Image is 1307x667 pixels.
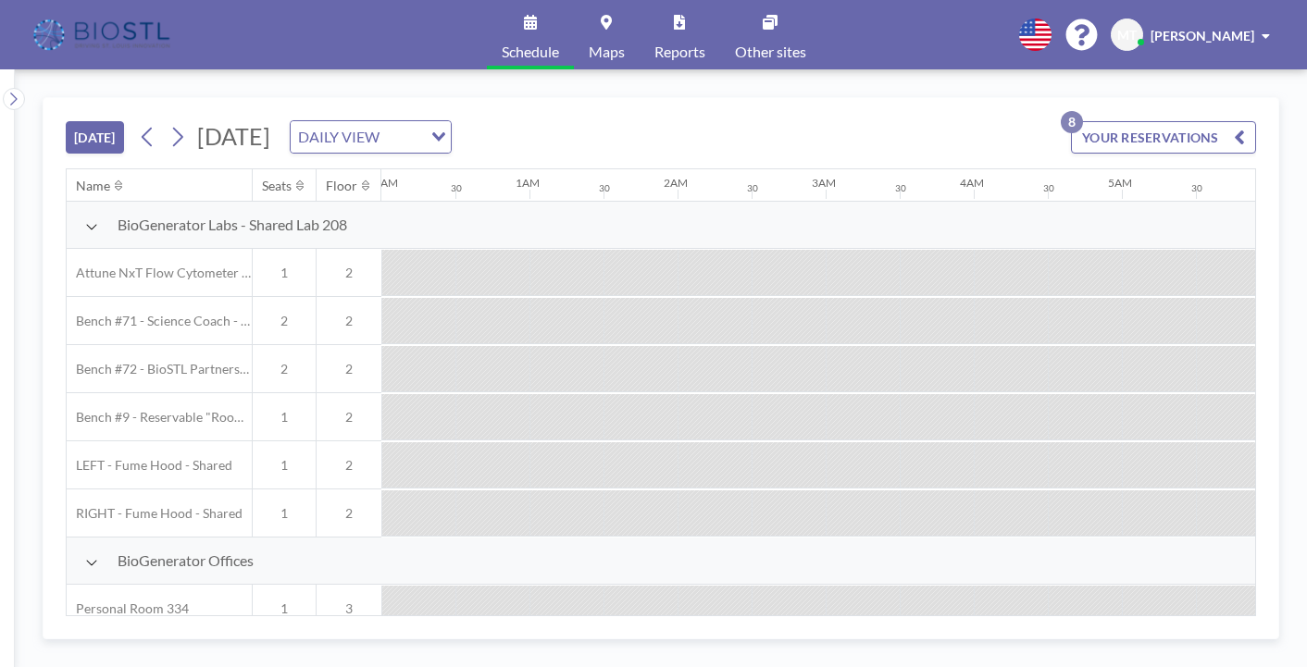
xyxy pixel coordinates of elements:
[30,17,177,54] img: organization-logo
[294,125,383,149] span: DAILY VIEW
[1108,176,1132,190] div: 5AM
[317,265,381,281] span: 2
[812,176,836,190] div: 3AM
[253,600,316,617] span: 1
[317,457,381,474] span: 2
[197,122,270,150] span: [DATE]
[67,313,252,329] span: Bench #71 - Science Coach - BioSTL Bench
[317,600,381,617] span: 3
[1117,27,1137,43] span: MT
[589,44,625,59] span: Maps
[67,361,252,377] span: Bench #72 - BioSTL Partnerships & Apprenticeships Bench
[253,361,316,377] span: 2
[67,505,243,522] span: RIGHT - Fume Hood - Shared
[317,361,381,377] span: 2
[67,265,252,281] span: Attune NxT Flow Cytometer - Bench #25
[451,182,462,194] div: 30
[654,44,705,59] span: Reports
[326,178,357,194] div: Floor
[599,182,610,194] div: 30
[118,551,254,570] span: BioGenerator Offices
[1151,28,1254,43] span: [PERSON_NAME]
[317,505,381,522] span: 2
[118,216,347,234] span: BioGenerator Labs - Shared Lab 208
[895,182,906,194] div: 30
[960,176,984,190] div: 4AM
[67,409,252,426] span: Bench #9 - Reservable "RoomZilla" Bench
[76,178,110,194] div: Name
[67,600,189,617] span: Personal Room 334
[1191,182,1202,194] div: 30
[747,182,758,194] div: 30
[253,313,316,329] span: 2
[1071,121,1256,154] button: YOUR RESERVATIONS8
[664,176,688,190] div: 2AM
[253,409,316,426] span: 1
[291,121,451,153] div: Search for option
[66,121,124,154] button: [DATE]
[367,176,398,190] div: 12AM
[262,178,292,194] div: Seats
[735,44,806,59] span: Other sites
[253,457,316,474] span: 1
[253,265,316,281] span: 1
[1061,111,1083,133] p: 8
[253,505,316,522] span: 1
[67,457,232,474] span: LEFT - Fume Hood - Shared
[1043,182,1054,194] div: 30
[385,125,420,149] input: Search for option
[516,176,540,190] div: 1AM
[502,44,559,59] span: Schedule
[317,313,381,329] span: 2
[317,409,381,426] span: 2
